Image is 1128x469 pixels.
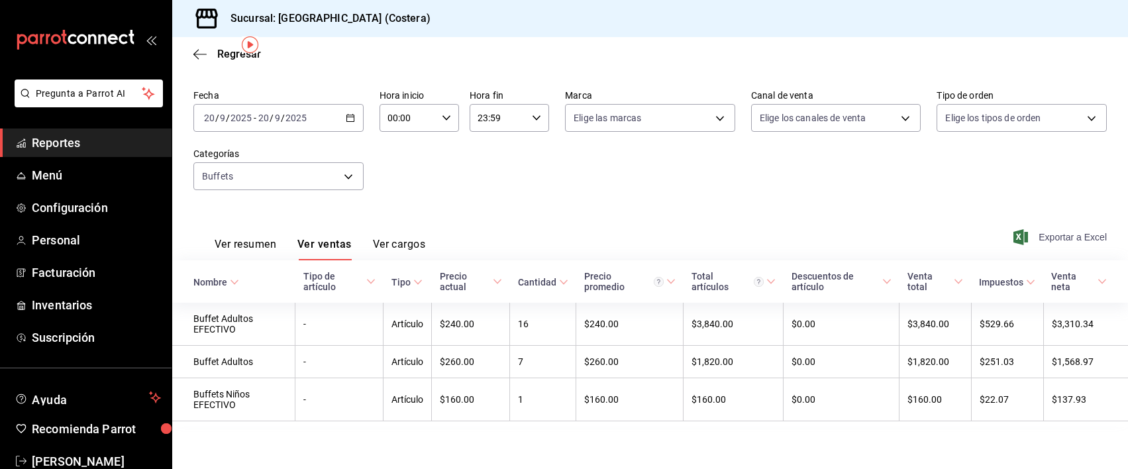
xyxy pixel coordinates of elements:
[432,346,510,378] td: $260.00
[792,271,892,292] span: Descuentos de artículo
[384,303,432,346] td: Artículo
[193,277,227,287] div: Nombre
[784,378,899,421] td: $0.00
[440,271,502,292] span: Precio actual
[937,91,1107,100] label: Tipo de orden
[971,346,1043,378] td: $251.03
[32,199,161,217] span: Configuración
[258,113,270,123] input: --
[1051,271,1107,292] span: Venta neta
[584,271,664,292] div: Precio promedio
[380,91,459,100] label: Hora inicio
[510,346,576,378] td: 7
[285,113,307,123] input: ----
[907,271,952,292] div: Venta total
[945,111,1041,125] span: Elige los tipos de orden
[510,378,576,421] td: 1
[230,113,252,123] input: ----
[215,238,425,260] div: navigation tabs
[1043,378,1128,421] td: $137.93
[784,346,899,378] td: $0.00
[510,303,576,346] td: 16
[565,91,735,100] label: Marca
[193,91,364,100] label: Fecha
[219,113,226,123] input: --
[1016,229,1107,245] button: Exportar a Excel
[432,303,510,346] td: $240.00
[470,91,549,100] label: Hora fin
[303,271,376,292] span: Tipo de artículo
[32,134,161,152] span: Reportes
[907,271,964,292] span: Venta total
[193,277,239,287] span: Nombre
[295,303,384,346] td: -
[440,271,490,292] div: Precio actual
[226,113,230,123] span: /
[654,277,664,287] svg: Precio promedio = Total artículos / cantidad
[193,48,261,60] button: Regresar
[576,346,684,378] td: $260.00
[172,378,295,421] td: Buffets Niños EFECTIVO
[518,277,568,287] span: Cantidad
[899,346,972,378] td: $1,820.00
[584,271,676,292] span: Precio promedio
[899,378,972,421] td: $160.00
[1043,303,1128,346] td: $3,310.34
[32,329,161,346] span: Suscripción
[281,113,285,123] span: /
[684,346,784,378] td: $1,820.00
[270,113,274,123] span: /
[391,277,411,287] div: Tipo
[172,346,295,378] td: Buffet Adultos
[979,277,1035,287] span: Impuestos
[760,111,866,125] span: Elige los canales de venta
[518,277,556,287] div: Cantidad
[215,113,219,123] span: /
[202,170,233,183] span: Buffets
[971,303,1043,346] td: $529.66
[274,113,281,123] input: --
[574,111,641,125] span: Elige las marcas
[391,277,423,287] span: Tipo
[692,271,776,292] span: Total artículos
[754,277,764,287] svg: El total artículos considera cambios de precios en los artículos así como costos adicionales por ...
[684,378,784,421] td: $160.00
[576,378,684,421] td: $160.00
[751,91,921,100] label: Canal de venta
[146,34,156,45] button: open_drawer_menu
[32,231,161,249] span: Personal
[971,378,1043,421] td: $22.07
[303,271,364,292] div: Tipo de artículo
[784,303,899,346] td: $0.00
[32,264,161,282] span: Facturación
[32,420,161,438] span: Recomienda Parrot
[254,113,256,123] span: -
[220,11,431,26] h3: Sucursal: [GEOGRAPHIC_DATA] (Costera)
[32,390,144,405] span: Ayuda
[1043,346,1128,378] td: $1,568.97
[242,36,258,53] img: Tooltip marker
[215,238,276,260] button: Ver resumen
[576,303,684,346] td: $240.00
[217,48,261,60] span: Regresar
[432,378,510,421] td: $160.00
[32,296,161,314] span: Inventarios
[384,378,432,421] td: Artículo
[295,378,384,421] td: -
[15,79,163,107] button: Pregunta a Parrot AI
[899,303,972,346] td: $3,840.00
[193,149,364,158] label: Categorías
[384,346,432,378] td: Artículo
[684,303,784,346] td: $3,840.00
[9,96,163,110] a: Pregunta a Parrot AI
[36,87,142,101] span: Pregunta a Parrot AI
[295,346,384,378] td: -
[203,113,215,123] input: --
[32,166,161,184] span: Menú
[692,271,764,292] div: Total artículos
[792,271,880,292] div: Descuentos de artículo
[297,238,352,260] button: Ver ventas
[172,303,295,346] td: Buffet Adultos EFECTIVO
